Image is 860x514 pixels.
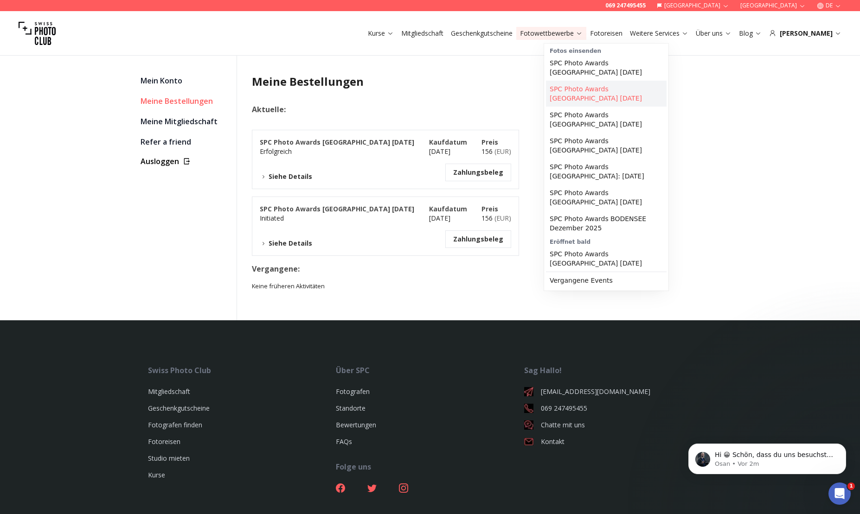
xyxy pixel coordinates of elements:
a: Kontakt [524,437,712,446]
h2: Vergangene : [252,263,608,274]
a: Über uns [696,29,732,38]
a: Fotografen [336,387,370,396]
span: [DATE] [429,147,450,156]
button: Mitgliedschaft [398,27,447,40]
a: 069 247495455 [605,2,646,9]
a: Bewertungen [336,420,376,429]
span: Kaufdatum [429,138,467,146]
span: Erfolgreich [260,147,292,156]
a: Geschenkgutscheine [148,404,210,412]
a: Fotowettbewerbe [520,29,583,38]
a: Weitere Services [630,29,688,38]
a: Chatte mit uns [524,420,712,430]
span: Preis [481,204,498,213]
div: Über SPC [336,365,524,376]
button: Zahlungsbeleg [453,168,503,177]
a: Mein Konto [141,74,229,87]
div: Sag Hallo! [524,365,712,376]
a: 069 247495455 [524,404,712,413]
button: Blog [735,27,765,40]
button: Über uns [692,27,735,40]
a: Blog [739,29,762,38]
a: FAQs [336,437,352,446]
a: Fotografen finden [148,420,202,429]
div: Fotos einsenden [546,45,667,55]
img: Swiss photo club [19,15,56,52]
span: 156 [481,214,511,222]
span: Preis [481,138,498,146]
button: Ausloggen [141,156,229,167]
a: SPC Photo Awards [GEOGRAPHIC_DATA] [DATE] [546,81,667,107]
div: Meine Bestellungen [141,95,229,108]
span: Initiated [260,214,284,222]
a: SPC Photo Awards [GEOGRAPHIC_DATA] [DATE] [546,246,667,272]
a: Mitgliedschaft [401,29,443,38]
a: Kurse [368,29,394,38]
button: Weitere Services [626,27,692,40]
span: ( EUR ) [494,147,511,156]
span: SPC Photo Awards [GEOGRAPHIC_DATA] [DATE] [260,138,414,146]
a: Studio mieten [148,454,190,463]
a: SPC Photo Awards [GEOGRAPHIC_DATA] [DATE] [546,107,667,133]
a: Standorte [336,404,366,412]
a: SPC Photo Awards [GEOGRAPHIC_DATA] [DATE] [546,55,667,81]
a: SPC Photo Awards [GEOGRAPHIC_DATA] [DATE] [546,133,667,159]
span: 1 [847,482,855,490]
button: Geschenkgutscheine [447,27,516,40]
a: Fotoreisen [148,437,180,446]
span: 156 [481,147,511,156]
iframe: Intercom notifications Nachricht [674,424,860,489]
div: Folge uns [336,461,524,472]
span: Kaufdatum [429,204,467,213]
button: Kurse [364,27,398,40]
span: [DATE] [429,214,450,222]
a: Refer a friend [141,135,229,148]
iframe: Intercom live chat [828,482,851,505]
a: SPC Photo Awards [GEOGRAPHIC_DATA]: [DATE] [546,159,667,184]
h2: Aktuelle : [252,104,608,115]
button: Siehe Details [260,172,312,181]
a: Mitgliedschaft [148,387,190,396]
span: SPC Photo Awards [GEOGRAPHIC_DATA] [DATE] [260,204,414,213]
div: [PERSON_NAME] [769,29,841,38]
div: Eröffnet bald [546,236,667,246]
h1: Meine Bestellungen [252,74,608,89]
button: Zahlungsbeleg [453,235,503,244]
div: Swiss Photo Club [148,365,336,376]
button: Siehe Details [260,239,312,248]
a: Meine Mitgliedschaft [141,115,229,128]
a: SPC Photo Awards BODENSEE Dezember 2025 [546,210,667,236]
button: Fotoreisen [586,27,626,40]
button: Fotowettbewerbe [516,27,586,40]
a: SPC Photo Awards [GEOGRAPHIC_DATA] [DATE] [546,184,667,210]
span: ( EUR ) [494,214,511,222]
a: Fotoreisen [590,29,623,38]
a: Geschenkgutscheine [451,29,513,38]
a: Vergangene Events [546,272,667,289]
a: Kurse [148,470,165,479]
a: [EMAIL_ADDRESS][DOMAIN_NAME] [524,387,712,396]
small: Keine früheren Aktivitäten [252,282,608,291]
